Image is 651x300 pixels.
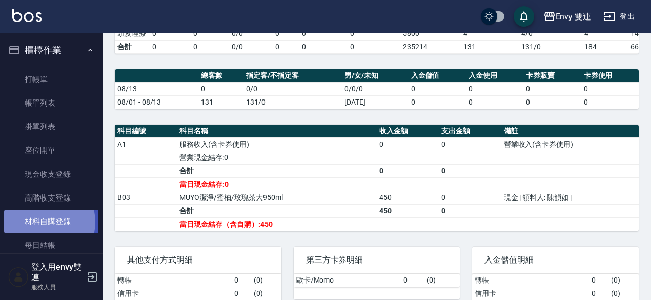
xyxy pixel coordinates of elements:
[115,82,198,95] td: 08/13
[150,27,191,40] td: 0
[439,164,501,177] td: 0
[400,40,461,53] td: 235214
[581,95,639,109] td: 0
[115,137,177,151] td: A1
[31,283,84,292] p: 服務人員
[484,255,626,265] span: 入金儲值明細
[177,191,376,204] td: MUYO潔淨/蜜柚/玫瑰茶大950ml
[4,37,98,64] button: 櫃檯作業
[198,82,244,95] td: 0
[608,274,639,287] td: ( 0 )
[177,217,376,231] td: 當日現金結存（含自購）:450
[12,9,42,22] img: Logo
[4,138,98,162] a: 座位開單
[115,191,177,204] td: B03
[115,40,150,53] td: 合計
[4,163,98,186] a: 現金收支登錄
[348,40,401,53] td: 0
[589,274,608,287] td: 0
[342,69,408,83] th: 男/女/未知
[115,274,232,287] td: 轉帳
[177,164,376,177] td: 合計
[523,69,581,83] th: 卡券販賣
[466,69,523,83] th: 入金使用
[198,69,244,83] th: 總客數
[581,69,639,83] th: 卡券使用
[377,191,439,204] td: 450
[599,7,639,26] button: 登出
[582,40,628,53] td: 184
[177,125,376,138] th: 科目名稱
[461,27,519,40] td: 4
[150,40,191,53] td: 0
[400,27,461,40] td: 5800
[581,82,639,95] td: 0
[466,95,523,109] td: 0
[198,95,244,109] td: 131
[466,82,523,95] td: 0
[177,177,376,191] td: 當日現金結存:0
[115,125,177,138] th: 科目編號
[299,40,348,53] td: 0
[251,287,281,300] td: ( 0 )
[273,27,299,40] td: 0
[273,40,299,53] td: 0
[472,274,589,287] td: 轉帳
[523,95,581,109] td: 0
[4,186,98,210] a: 高階收支登錄
[461,40,519,53] td: 131
[115,125,639,231] table: a dense table
[115,69,639,109] table: a dense table
[251,274,281,287] td: ( 0 )
[439,125,501,138] th: 支出金額
[501,191,639,204] td: 現金 | 領料人: 陳韻如 |
[191,40,230,53] td: 0
[409,69,466,83] th: 入金儲值
[8,267,29,287] img: Person
[519,27,582,40] td: 4 / 0
[4,233,98,257] a: 每日結帳
[556,10,592,23] div: Envy 雙連
[4,68,98,91] a: 打帳單
[514,6,534,27] button: save
[519,40,582,53] td: 131/0
[501,137,639,151] td: 營業收入(含卡券使用)
[115,27,150,40] td: 頭皮理療
[299,27,348,40] td: 0
[409,95,466,109] td: 0
[229,40,273,53] td: 0/0
[31,262,84,283] h5: 登入用envy雙連
[4,210,98,233] a: 材料自購登錄
[243,82,342,95] td: 0/0
[377,204,439,217] td: 450
[409,82,466,95] td: 0
[177,151,376,164] td: 營業現金結存:0
[472,287,589,300] td: 信用卡
[439,204,501,217] td: 0
[294,274,460,287] table: a dense table
[229,27,273,40] td: 0 / 0
[589,287,608,300] td: 0
[582,27,628,40] td: 4
[191,27,230,40] td: 0
[243,95,342,109] td: 131/0
[232,274,251,287] td: 0
[115,95,198,109] td: 08/01 - 08/13
[501,125,639,138] th: 備註
[342,82,408,95] td: 0/0/0
[608,287,639,300] td: ( 0 )
[232,287,251,300] td: 0
[424,274,460,287] td: ( 0 )
[348,27,401,40] td: 0
[127,255,269,265] span: 其他支付方式明細
[523,82,581,95] td: 0
[177,204,376,217] td: 合計
[306,255,448,265] span: 第三方卡券明細
[439,137,501,151] td: 0
[115,287,232,300] td: 信用卡
[539,6,596,27] button: Envy 雙連
[4,91,98,115] a: 帳單列表
[439,191,501,204] td: 0
[401,274,424,287] td: 0
[4,115,98,138] a: 掛單列表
